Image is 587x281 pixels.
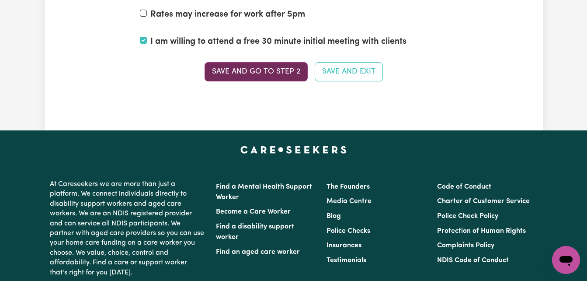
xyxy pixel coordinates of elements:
a: Protection of Human Rights [437,228,526,235]
a: Police Checks [326,228,370,235]
a: Blog [326,213,341,220]
button: Save and Exit [315,62,383,81]
a: Code of Conduct [437,183,491,190]
label: Rates may increase for work after 5pm [150,8,305,21]
a: Find a disability support worker [216,223,294,241]
a: Charter of Customer Service [437,198,530,205]
p: At Careseekers we are more than just a platform. We connect individuals directly to disability su... [50,176,205,281]
button: Save and go to Step 2 [205,62,308,81]
a: NDIS Code of Conduct [437,257,509,264]
a: The Founders [326,183,370,190]
a: Police Check Policy [437,213,498,220]
a: Testimonials [326,257,366,264]
a: Find an aged care worker [216,249,300,256]
a: Media Centre [326,198,372,205]
iframe: Button to launch messaging window [552,246,580,274]
a: Insurances [326,242,361,249]
label: I am willing to attend a free 30 minute initial meeting with clients [150,35,406,48]
a: Careseekers home page [240,146,347,153]
a: Complaints Policy [437,242,494,249]
a: Find a Mental Health Support Worker [216,183,312,201]
a: Become a Care Worker [216,208,291,215]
